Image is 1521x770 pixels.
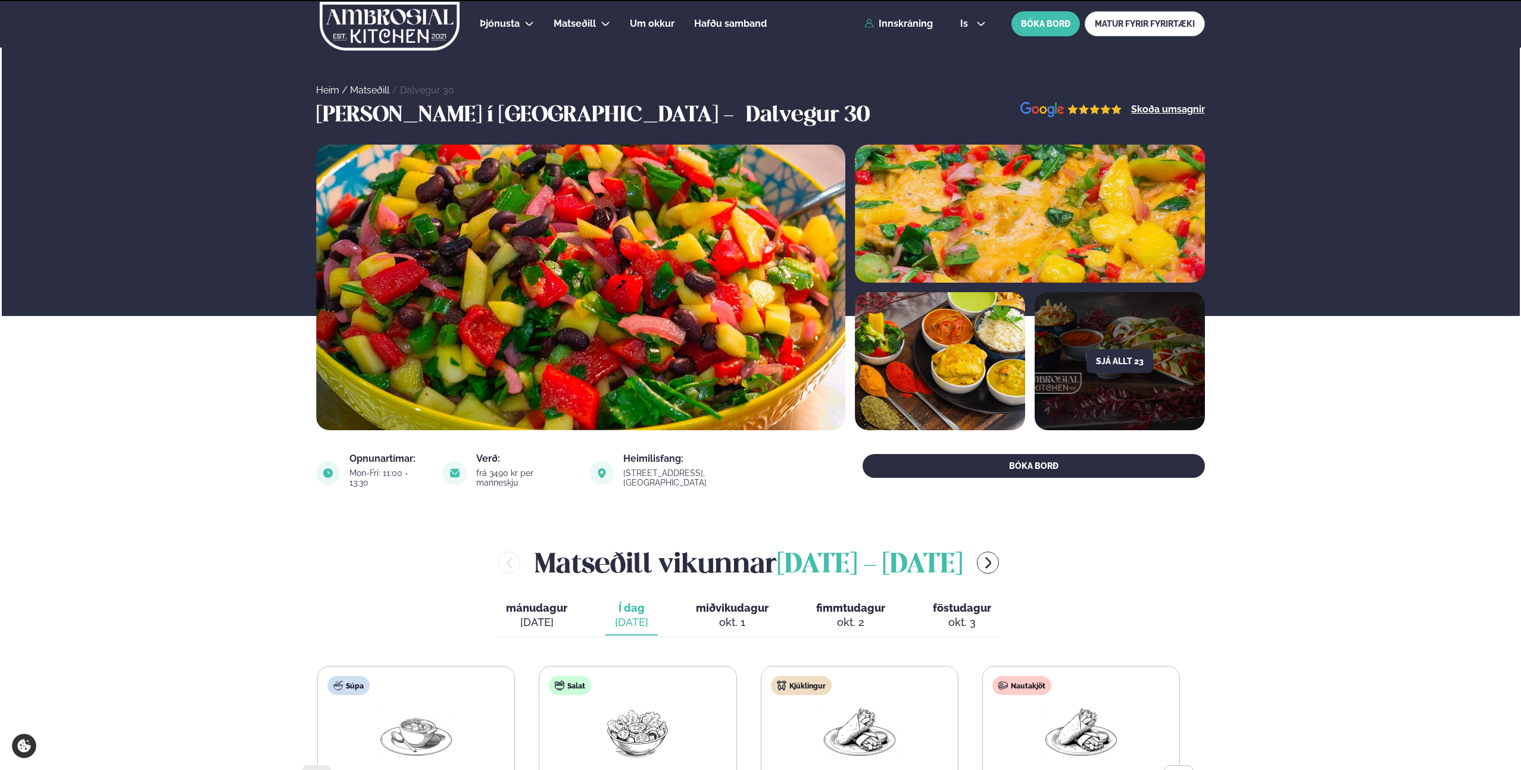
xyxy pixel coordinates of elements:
span: / [342,84,350,96]
div: Mon-Fri: 11:00 - 13:30 [349,468,429,487]
div: okt. 3 [933,615,991,630]
div: Súpa [327,676,370,695]
button: BÓKA BORÐ [1011,11,1080,36]
div: Verð: [476,454,576,464]
span: Þjónusta [480,18,520,29]
div: okt. 2 [816,615,885,630]
a: Matseðill [554,17,596,31]
a: Dalvegur 30 [400,84,454,96]
a: Matseðill [350,84,389,96]
button: fimmtudagur okt. 2 [807,596,895,636]
img: image alt [590,461,614,485]
div: frá 3490 kr per manneskju [476,468,576,487]
span: Í dag [615,601,648,615]
span: Hafðu samband [694,18,767,29]
img: Salad.png [599,705,676,760]
div: Kjúklingur [771,676,832,695]
h2: Matseðill vikunnar [535,543,963,582]
img: logo [318,2,461,51]
button: is [951,19,995,29]
img: beef.svg [998,681,1008,690]
a: link [623,475,788,490]
button: Í dag [DATE] [605,596,658,636]
button: föstudagur okt. 3 [923,596,1001,636]
div: Nautakjöt [992,676,1051,695]
span: / [392,84,400,96]
a: Heim [316,84,339,96]
div: Salat [549,676,591,695]
a: Innskráning [864,18,933,29]
button: Sjá allt 23 [1086,349,1153,373]
button: BÓKA BORÐ [863,454,1205,478]
a: Um okkur [630,17,674,31]
img: Wraps.png [1043,705,1119,760]
img: image alt [316,145,845,430]
button: menu-btn-right [977,552,999,574]
span: Um okkur [630,18,674,29]
div: [STREET_ADDRESS], [GEOGRAPHIC_DATA] [623,468,788,487]
span: fimmtudagur [816,602,885,614]
div: [DATE] [506,615,567,630]
img: Wraps.png [822,705,898,760]
span: miðvikudagur [696,602,769,614]
a: Cookie settings [12,734,36,758]
h3: [PERSON_NAME] í [GEOGRAPHIC_DATA] - [316,102,740,130]
div: okt. 1 [696,615,769,630]
button: mánudagur [DATE] [496,596,577,636]
span: föstudagur [933,602,991,614]
img: image alt [855,292,1025,430]
img: image alt [443,461,467,485]
span: Matseðill [554,18,596,29]
h3: Dalvegur 30 [746,102,870,130]
a: Skoða umsagnir [1131,105,1205,114]
div: Opnunartímar: [349,454,429,464]
img: salad.svg [555,681,564,690]
a: Þjónusta [480,17,520,31]
img: image alt [855,145,1205,283]
img: image alt [1020,102,1122,118]
button: miðvikudagur okt. 1 [686,596,778,636]
img: image alt [316,461,340,485]
span: [DATE] - [DATE] [777,552,963,578]
div: Heimilisfang: [623,454,788,464]
span: mánudagur [506,602,567,614]
span: is [960,19,972,29]
a: MATUR FYRIR FYRIRTÆKI [1085,11,1205,36]
img: soup.svg [333,681,343,690]
a: Hafðu samband [694,17,767,31]
div: [DATE] [615,615,648,630]
img: chicken.svg [777,681,786,690]
button: menu-btn-left [498,552,520,574]
img: Soup.png [378,705,454,760]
